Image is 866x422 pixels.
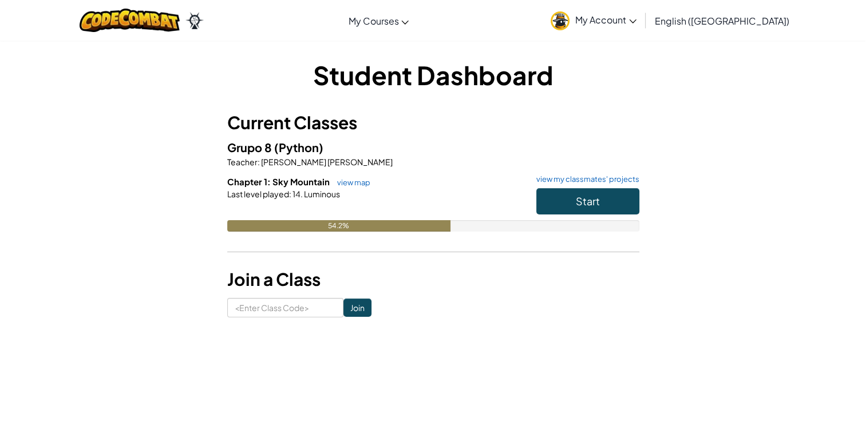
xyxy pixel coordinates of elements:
button: Start [536,188,639,214]
span: (Python) [274,140,323,154]
span: : [289,189,291,199]
input: Join [343,298,371,317]
h1: Student Dashboard [227,57,639,93]
a: English ([GEOGRAPHIC_DATA]) [649,5,795,36]
span: Teacher [227,157,258,167]
span: Chapter 1: Sky Mountain [227,176,331,187]
span: My Courses [348,15,398,27]
span: Grupo 8 [227,140,274,154]
a: view map [331,178,370,187]
span: Start [576,194,600,208]
h3: Current Classes [227,110,639,136]
span: [PERSON_NAME] [PERSON_NAME] [260,157,393,167]
span: 14. [291,189,303,199]
img: Ozaria [185,12,204,29]
a: My Courses [342,5,414,36]
img: avatar [551,11,570,30]
span: My Account [575,14,636,26]
span: Last level played [227,189,289,199]
span: : [258,157,260,167]
h3: Join a Class [227,266,639,292]
input: <Enter Class Code> [227,298,343,317]
img: CodeCombat logo [80,9,180,32]
a: view my classmates' projects [531,176,639,183]
span: Luminous [303,189,340,199]
span: English ([GEOGRAPHIC_DATA]) [655,15,789,27]
div: 54.2% [227,220,450,232]
a: My Account [545,2,642,38]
